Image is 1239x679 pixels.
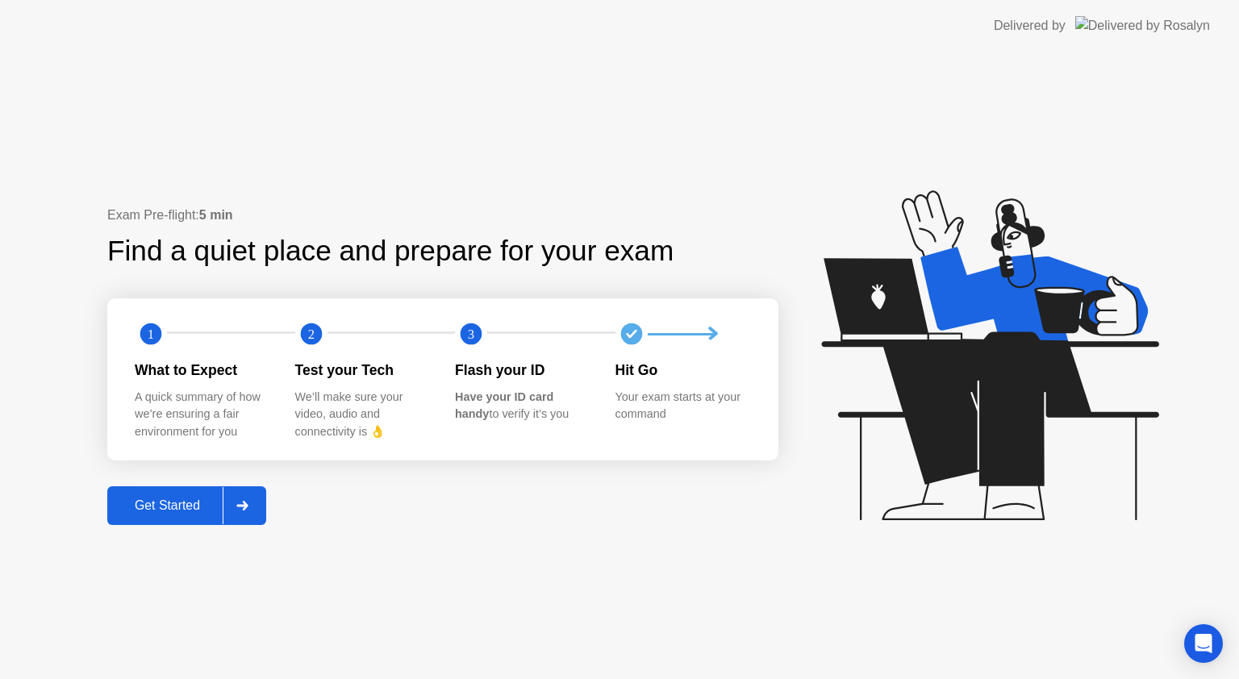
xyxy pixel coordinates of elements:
text: 1 [148,327,154,342]
b: 5 min [199,208,233,222]
text: 3 [468,327,474,342]
div: Flash your ID [455,360,590,381]
div: A quick summary of how we’re ensuring a fair environment for you [135,389,269,441]
div: Exam Pre-flight: [107,206,778,225]
b: Have your ID card handy [455,390,553,421]
img: Delivered by Rosalyn [1075,16,1210,35]
div: Test your Tech [295,360,430,381]
div: Get Started [112,498,223,513]
div: Open Intercom Messenger [1184,624,1223,663]
div: Hit Go [615,360,750,381]
div: Your exam starts at your command [615,389,750,423]
text: 2 [307,327,314,342]
div: Delivered by [994,16,1066,35]
div: What to Expect [135,360,269,381]
div: Find a quiet place and prepare for your exam [107,230,676,273]
button: Get Started [107,486,266,525]
div: We’ll make sure your video, audio and connectivity is 👌 [295,389,430,441]
div: to verify it’s you [455,389,590,423]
